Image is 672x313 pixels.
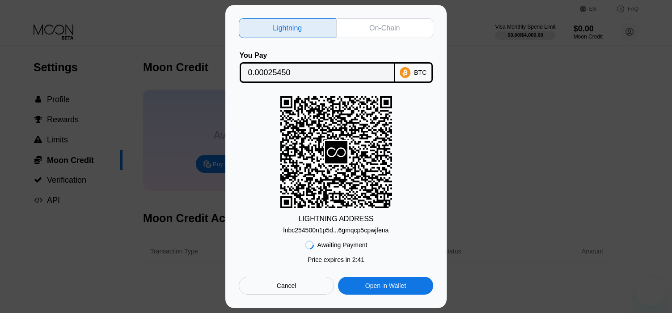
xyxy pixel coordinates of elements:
[365,282,406,290] div: Open in Wallet
[239,18,336,38] div: Lightning
[369,24,400,33] div: On-Chain
[308,256,364,263] div: Price expires in
[338,277,433,295] div: Open in Wallet
[277,282,296,290] div: Cancel
[298,215,373,223] div: LIGHTNING ADDRESS
[414,69,427,76] div: BTC
[283,223,389,234] div: lnbc254500n1p5d...6gmqcp5cpwjfena
[317,241,368,249] div: Awaiting Payment
[636,277,665,306] iframe: Button to launch messaging window
[273,24,302,33] div: Lightning
[240,51,395,60] div: You Pay
[336,18,434,38] div: On-Chain
[352,256,364,263] span: 2 : 41
[239,277,334,295] div: Cancel
[239,51,433,83] div: You PayBTC
[283,227,389,234] div: lnbc254500n1p5d...6gmqcp5cpwjfena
